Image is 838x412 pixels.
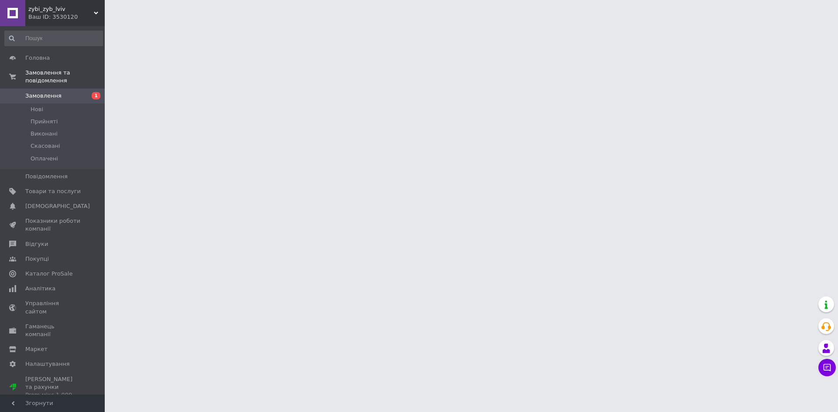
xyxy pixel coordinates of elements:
span: Каталог ProSale [25,270,72,278]
span: Налаштування [25,360,70,368]
span: Товари та послуги [25,187,81,195]
span: Маркет [25,345,48,353]
div: Ваш ID: 3530120 [28,13,105,21]
span: Виконані [31,130,58,138]
span: Нові [31,106,43,113]
span: Відгуки [25,240,48,248]
span: Покупці [25,255,49,263]
span: Замовлення [25,92,62,100]
span: Гаманець компанії [25,323,81,338]
span: [DEMOGRAPHIC_DATA] [25,202,90,210]
span: Скасовані [31,142,60,150]
span: Аналітика [25,285,55,293]
span: [PERSON_NAME] та рахунки [25,375,81,399]
span: Замовлення та повідомлення [25,69,105,85]
span: 1 [92,92,100,99]
span: Оплачені [31,155,58,163]
div: Prom мікс 1 000 [25,391,81,399]
span: Показники роботи компанії [25,217,81,233]
span: Управління сайтом [25,300,81,315]
button: Чат з покупцем [818,359,836,376]
span: Повідомлення [25,173,68,180]
span: zybi_zyb_lviv [28,5,94,13]
span: Головна [25,54,50,62]
span: Прийняті [31,118,58,126]
input: Пошук [4,31,103,46]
